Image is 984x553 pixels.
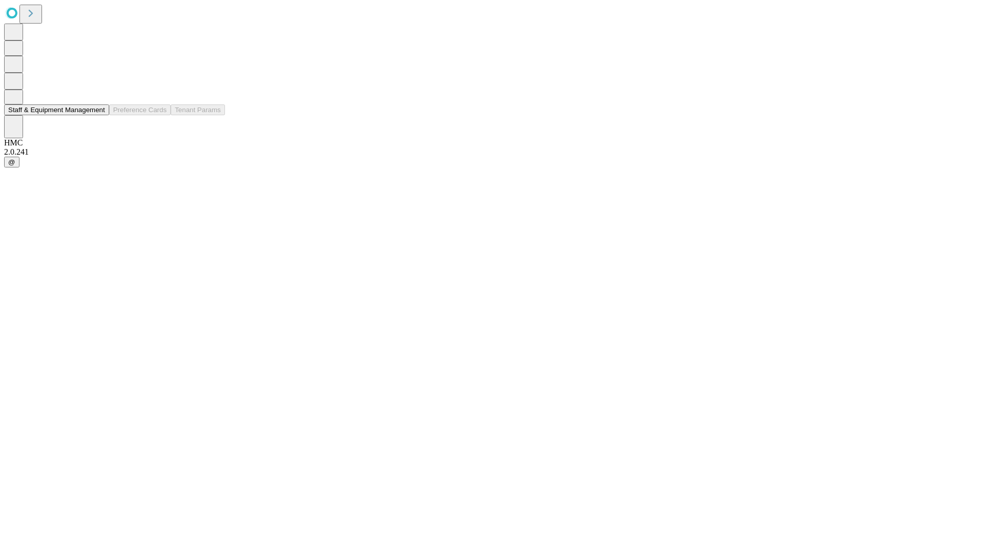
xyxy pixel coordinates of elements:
[4,138,980,147] div: HMC
[8,158,15,166] span: @
[171,104,225,115] button: Tenant Params
[4,147,980,157] div: 2.0.241
[4,104,109,115] button: Staff & Equipment Management
[4,157,19,167] button: @
[109,104,171,115] button: Preference Cards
